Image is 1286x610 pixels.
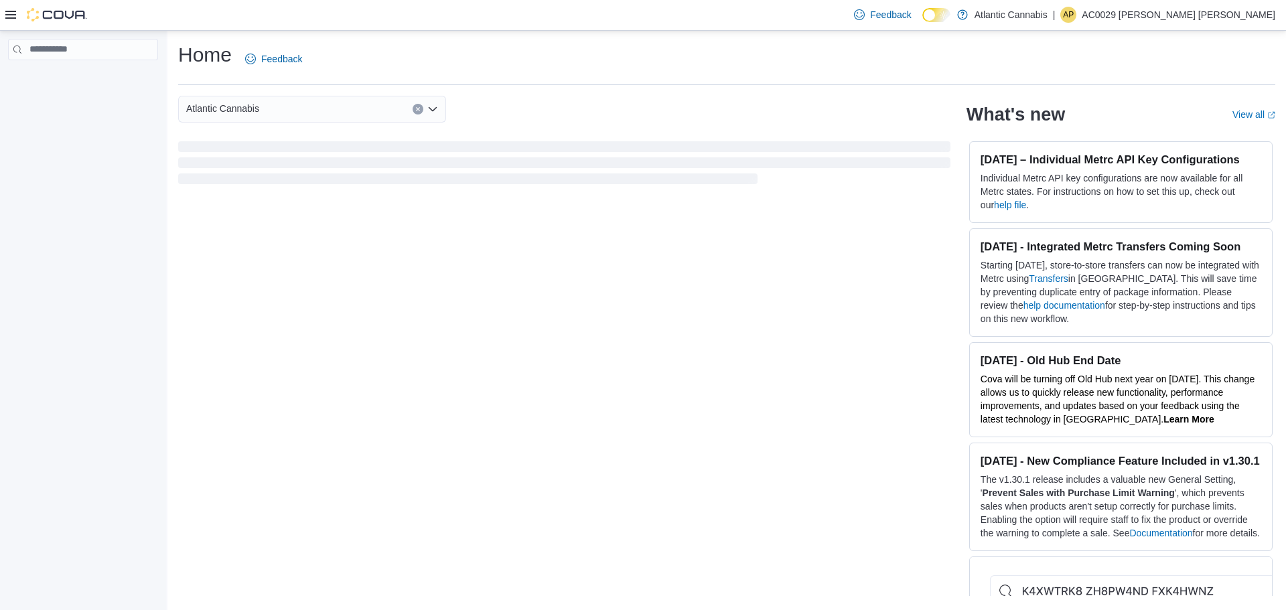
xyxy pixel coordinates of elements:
input: Dark Mode [922,8,950,22]
a: Transfers [1029,273,1068,284]
h3: [DATE] – Individual Metrc API Key Configurations [981,153,1261,166]
a: help file [994,200,1026,210]
p: The v1.30.1 release includes a valuable new General Setting, ' ', which prevents sales when produ... [981,473,1261,540]
span: Feedback [261,52,302,66]
a: View allExternal link [1232,109,1275,120]
button: Clear input [413,104,423,115]
img: Cova [27,8,87,21]
svg: External link [1267,111,1275,119]
span: Feedback [870,8,911,21]
span: AP [1063,7,1074,23]
h3: [DATE] - Integrated Metrc Transfers Coming Soon [981,240,1261,253]
p: Individual Metrc API key configurations are now available for all Metrc states. For instructions ... [981,171,1261,212]
h3: [DATE] - Old Hub End Date [981,354,1261,367]
a: Documentation [1129,528,1192,538]
p: | [1053,7,1056,23]
p: Starting [DATE], store-to-store transfers can now be integrated with Metrc using in [GEOGRAPHIC_D... [981,258,1261,325]
h2: What's new [967,104,1065,125]
a: Feedback [240,46,307,72]
span: Atlantic Cannabis [186,100,259,117]
nav: Complex example [8,63,158,95]
span: Loading [178,144,950,187]
p: AC0029 [PERSON_NAME] [PERSON_NAME] [1082,7,1275,23]
strong: Prevent Sales with Purchase Limit Warning [983,487,1175,498]
a: help documentation [1023,300,1105,311]
p: Atlantic Cannabis [975,7,1048,23]
span: Dark Mode [922,22,923,23]
div: AC0029 Pelley-Myers Katie [1060,7,1076,23]
a: Feedback [849,1,916,28]
h3: [DATE] - New Compliance Feature Included in v1.30.1 [981,454,1261,467]
span: Cova will be turning off Old Hub next year on [DATE]. This change allows us to quickly release ne... [981,374,1255,425]
button: Open list of options [427,104,438,115]
h1: Home [178,42,232,68]
a: Learn More [1163,414,1214,425]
